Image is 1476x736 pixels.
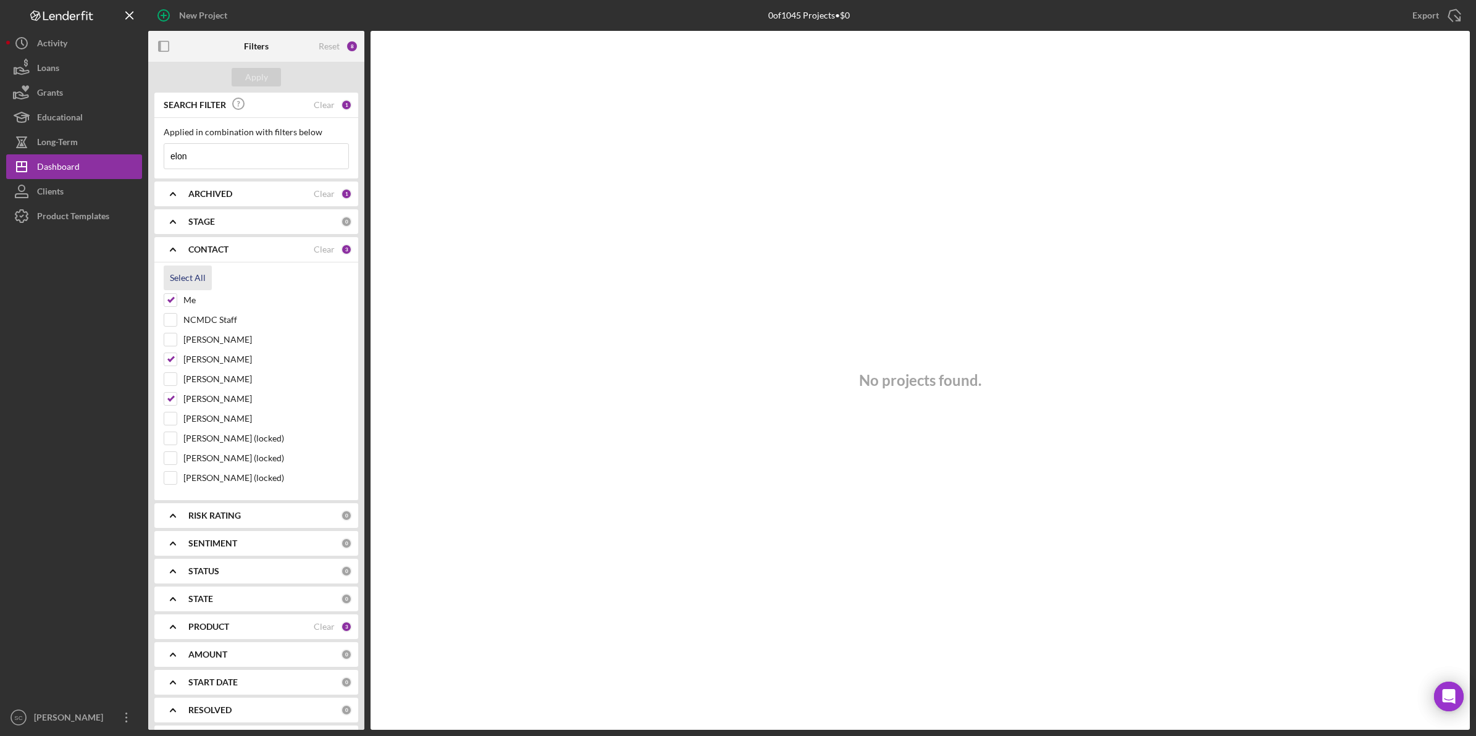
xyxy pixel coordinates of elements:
b: Filters [244,41,269,51]
label: [PERSON_NAME] (locked) [183,432,349,445]
b: STATE [188,594,213,604]
div: [PERSON_NAME] [31,705,111,733]
div: Reset [319,41,340,51]
label: NCMDC Staff [183,314,349,326]
div: Open Intercom Messenger [1434,682,1464,711]
div: 0 [341,677,352,688]
div: Long-Term [37,130,78,157]
label: Me [183,294,349,306]
button: SC[PERSON_NAME] [6,705,142,730]
label: [PERSON_NAME] (locked) [183,472,349,484]
label: [PERSON_NAME] [183,333,349,346]
div: Educational [37,105,83,133]
div: Apply [245,68,268,86]
b: AMOUNT [188,650,227,659]
label: [PERSON_NAME] [183,393,349,405]
div: 0 [341,649,352,660]
div: Dashboard [37,154,80,182]
h3: No projects found. [859,372,981,389]
b: ARCHIVED [188,189,232,199]
b: SENTIMENT [188,538,237,548]
div: 1 [341,188,352,199]
button: Clients [6,179,142,204]
label: [PERSON_NAME] [183,412,349,425]
div: Clear [314,622,335,632]
button: Product Templates [6,204,142,228]
button: Activity [6,31,142,56]
b: RESOLVED [188,705,232,715]
b: RISK RATING [188,511,241,521]
b: SEARCH FILTER [164,100,226,110]
div: 3 [341,621,352,632]
div: 3 [341,244,352,255]
button: Dashboard [6,154,142,179]
div: Select All [170,266,206,290]
div: 0 [341,216,352,227]
div: 0 [341,705,352,716]
button: Select All [164,266,212,290]
div: Product Templates [37,204,109,232]
label: [PERSON_NAME] [183,353,349,366]
button: New Project [148,3,240,28]
button: Export [1400,3,1470,28]
div: Activity [37,31,67,59]
div: 0 [341,593,352,604]
div: 8 [346,40,358,52]
b: START DATE [188,677,238,687]
b: CONTACT [188,245,229,254]
text: SC [14,714,22,721]
div: 0 [341,566,352,577]
b: STAGE [188,217,215,227]
b: STATUS [188,566,219,576]
button: Long-Term [6,130,142,154]
div: 0 [341,510,352,521]
div: Grants [37,80,63,108]
div: Clear [314,189,335,199]
div: Clear [314,245,335,254]
b: PRODUCT [188,622,229,632]
div: 0 of 1045 Projects • $0 [768,10,850,20]
button: Loans [6,56,142,80]
button: Educational [6,105,142,130]
button: Grants [6,80,142,105]
div: Clients [37,179,64,207]
div: Export [1412,3,1439,28]
div: New Project [179,3,227,28]
button: Apply [232,68,281,86]
div: 0 [341,538,352,549]
label: [PERSON_NAME] (locked) [183,452,349,464]
div: 1 [341,99,352,111]
div: Applied in combination with filters below [164,127,349,137]
label: [PERSON_NAME] [183,373,349,385]
div: Loans [37,56,59,83]
div: Clear [314,100,335,110]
